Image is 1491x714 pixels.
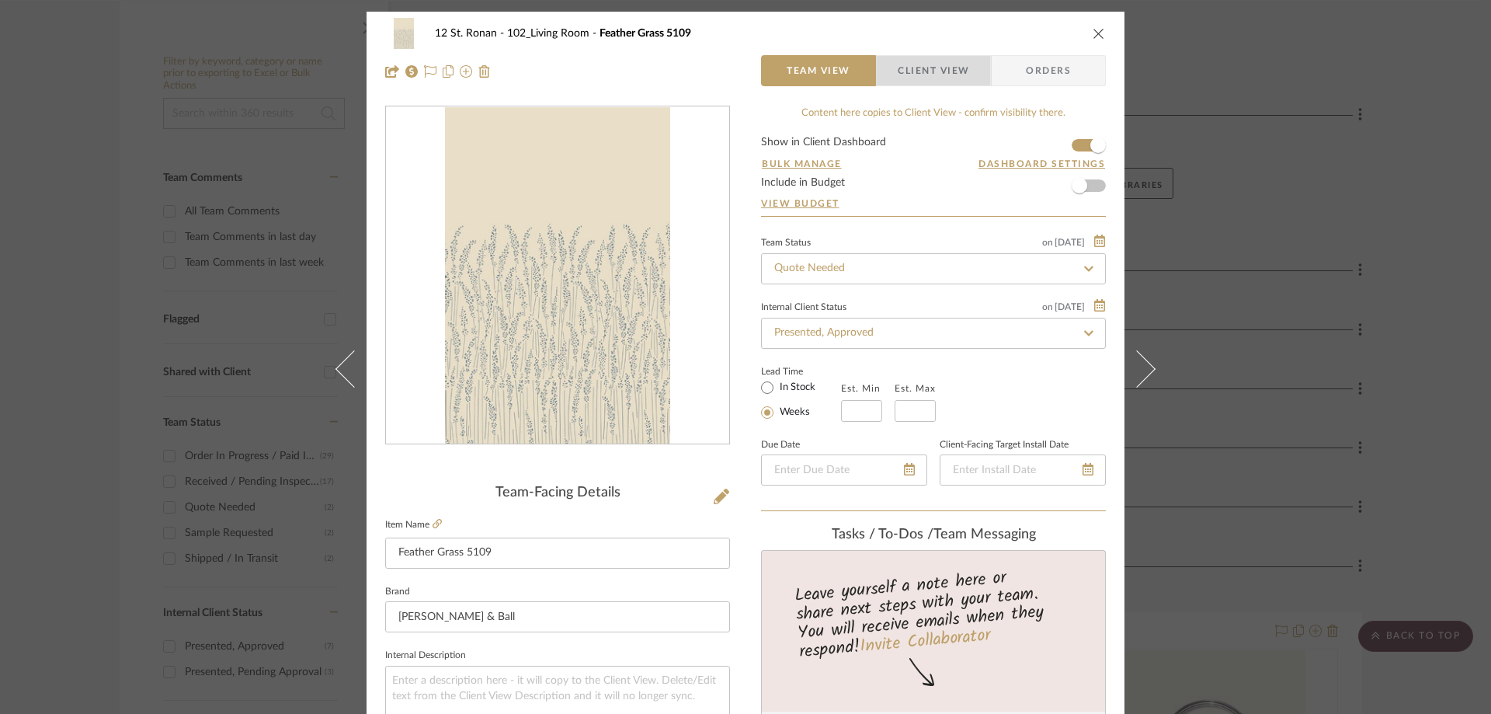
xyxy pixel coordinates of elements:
label: Due Date [761,441,800,449]
label: Est. Max [895,383,936,394]
span: Tasks / To-Dos / [832,528,933,542]
label: Internal Description [385,652,466,660]
span: [DATE] [1053,301,1086,312]
span: 102_Living Room [507,28,600,39]
div: Leave yourself a note here or share next steps with your team. You will receive emails when they ... [759,561,1108,665]
img: 40aeb83c-d0b1-45bb-8b2f-3b4eefb99203_436x436.jpg [445,107,669,444]
span: [DATE] [1053,237,1086,248]
a: View Budget [761,197,1106,210]
label: Item Name [385,518,442,531]
button: Dashboard Settings [978,157,1106,171]
mat-radio-group: Select item type [761,378,841,422]
span: Orders [1009,55,1088,86]
div: 0 [386,107,729,444]
div: Content here copies to Client View - confirm visibility there. [761,106,1106,121]
span: Team View [787,55,850,86]
span: 12 St. Ronan [435,28,507,39]
a: Invite Collaborator [859,622,992,660]
span: on [1042,302,1053,312]
button: Bulk Manage [761,157,843,171]
button: close [1092,26,1106,40]
label: Client-Facing Target Install Date [940,441,1069,449]
input: Type to Search… [761,318,1106,349]
span: Feather Grass 5109 [600,28,691,39]
input: Enter Due Date [761,455,927,486]
img: 40aeb83c-d0b1-45bb-8b2f-3b4eefb99203_48x40.jpg [385,18,422,49]
input: Enter Brand [385,601,730,632]
input: Type to Search… [761,253,1106,284]
span: Client View [898,55,969,86]
img: Remove from project [478,65,491,78]
label: Brand [385,588,410,596]
div: Team-Facing Details [385,485,730,502]
span: on [1042,238,1053,247]
div: Internal Client Status [761,304,846,312]
input: Enter Install Date [940,455,1106,486]
div: team Messaging [761,527,1106,544]
label: Lead Time [761,364,841,378]
div: Team Status [761,239,811,247]
label: In Stock [777,381,815,395]
label: Weeks [777,406,810,420]
label: Est. Min [841,383,881,394]
input: Enter Item Name [385,538,730,569]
